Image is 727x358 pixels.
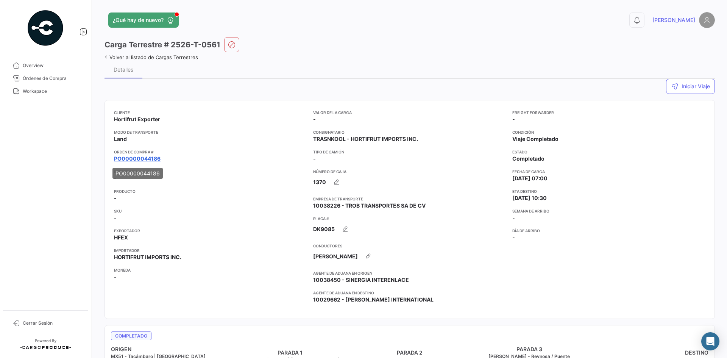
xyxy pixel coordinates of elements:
span: Viaje Completado [512,135,559,143]
img: powered-by.png [27,9,64,47]
app-card-info-title: Día de Arribo [512,228,705,234]
app-card-info-title: Agente de Aduana en Origen [313,270,506,276]
button: ¿Qué hay de nuevo? [108,13,179,28]
h4: PARADA 1 [231,349,350,356]
h4: PARADA 3 [470,345,589,353]
app-card-info-title: Producto [114,188,307,194]
span: - [114,194,117,202]
span: - [313,155,316,163]
h4: DESTINO [589,349,708,356]
span: - [114,273,117,281]
span: HORTIFRUT IMPORTS INC. [114,253,181,261]
div: Abrir Intercom Messenger [701,332,719,350]
app-card-info-title: Moneda [114,267,307,273]
div: PO00000044186 [112,168,163,179]
span: 10029662 - [PERSON_NAME] INTERNATIONAL [313,296,434,303]
app-card-info-title: Tipo de Camión [313,149,506,155]
app-card-info-title: Agente de Aduana en Destino [313,290,506,296]
app-card-info-title: Fecha de carga [512,169,705,175]
app-card-info-title: Empresa de Transporte [313,196,506,202]
span: 10038450 - SINERGIA INTERENLACE [313,276,409,284]
span: 1370 [313,178,326,186]
span: Hortifrut Exporter [114,116,160,123]
app-card-info-title: Exportador [114,228,307,234]
app-card-info-title: Cliente [114,109,307,116]
span: [DATE] 07:00 [512,175,548,182]
app-card-info-title: Condición [512,129,705,135]
app-card-info-title: SKU [114,208,307,214]
app-card-info-title: Número de Caja [313,169,506,175]
a: Órdenes de Compra [6,72,85,85]
span: - [512,234,515,241]
span: Completado [111,331,151,340]
app-card-info-title: Importador [114,247,307,253]
span: ¿Qué hay de nuevo? [113,16,164,24]
span: - [512,116,515,123]
span: Completado [512,155,544,163]
app-card-info-title: Semana de Arribo [512,208,705,214]
app-card-info-title: Valor de la Carga [313,109,506,116]
a: Overview [6,59,85,72]
app-card-info-title: Estado [512,149,705,155]
h3: Carga Terrestre # 2526-T-0561 [105,39,220,50]
app-card-info-title: Consignatario [313,129,506,135]
button: Iniciar Viaje [666,79,715,94]
a: PO00000044186 [114,155,161,163]
span: Overview [23,62,82,69]
app-card-info-title: Freight Forwarder [512,109,705,116]
span: - [512,214,515,222]
a: Volver al listado de Cargas Terrestres [105,54,198,60]
div: Detalles [114,66,133,73]
app-card-info-title: Placa # [313,216,506,222]
span: HFEX [114,234,128,241]
app-card-info-title: Conductores [313,243,506,249]
span: Cerrar Sesión [23,320,82,327]
span: Órdenes de Compra [23,75,82,82]
span: Land [114,135,127,143]
a: Workspace [6,85,85,98]
span: TRASNKOOL - HORTIFRUT IMPORTS INC. [313,135,418,143]
app-card-info-title: Referencia # [114,169,307,175]
span: - [313,116,316,123]
span: Workspace [23,88,82,95]
span: DK9085 [313,225,335,233]
h4: PARADA 2 [350,349,470,356]
span: 10038226 - TROB TRANSPORTES SA DE CV [313,202,426,209]
app-card-info-title: Modo de Transporte [114,129,307,135]
app-card-info-title: Orden de Compra # [114,149,307,155]
span: [DATE] 10:30 [512,194,547,202]
img: placeholder-user.png [699,12,715,28]
span: - [114,214,117,222]
span: [PERSON_NAME] [313,253,358,260]
h4: ORIGEN [111,345,231,353]
span: [PERSON_NAME] [652,16,695,24]
app-card-info-title: ETA Destino [512,188,705,194]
